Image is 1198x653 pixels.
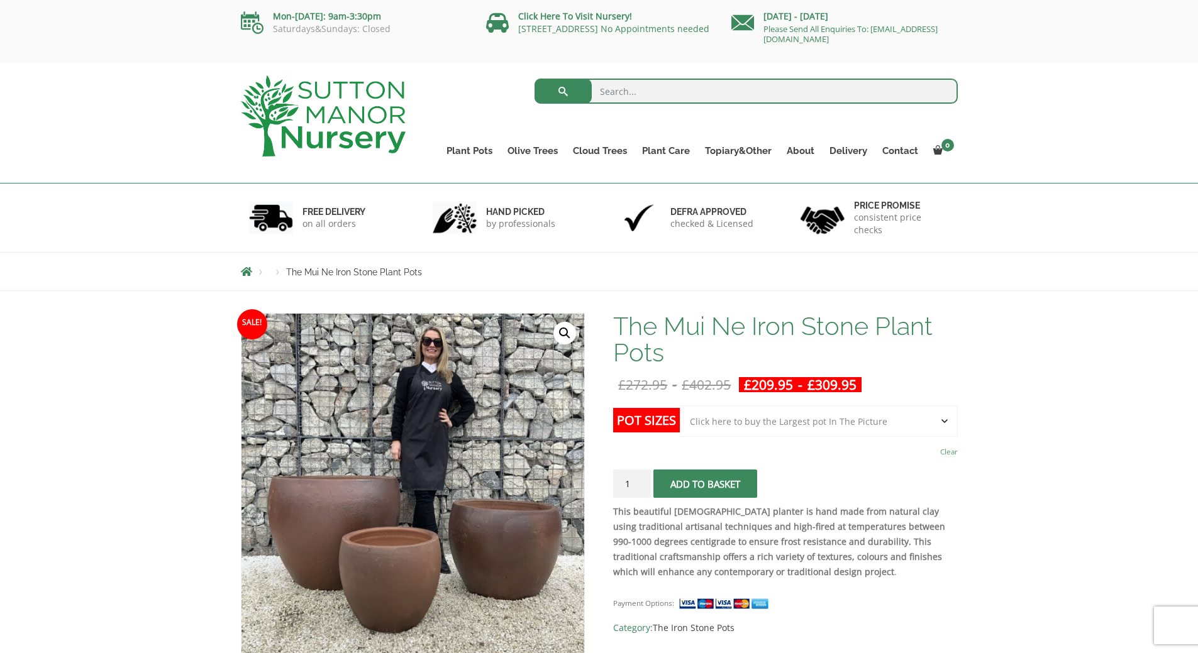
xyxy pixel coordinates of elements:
[302,217,365,230] p: on all orders
[249,202,293,234] img: 1.jpg
[565,142,635,160] a: Cloud Trees
[763,23,938,45] a: Please Send All Enquiries To: [EMAIL_ADDRESS][DOMAIN_NAME]
[744,376,752,393] span: £
[439,142,500,160] a: Plant Pots
[779,142,822,160] a: About
[854,200,950,211] h6: Price promise
[807,376,857,393] bdi: 309.95
[518,23,709,35] a: [STREET_ADDRESS] No Appointments needed
[653,622,735,634] a: The Iron Stone Pots
[854,211,950,236] p: consistent price checks
[241,75,406,156] img: logo
[500,142,565,160] a: Olive Trees
[433,202,477,234] img: 2.jpg
[553,322,576,344] a: View full-screen image gallery
[635,142,697,160] a: Plant Care
[237,309,267,339] span: Sale!
[697,142,779,160] a: Topiary&Other
[613,505,945,578] strong: This beautiful [DEMOGRAPHIC_DATA] planter is hand made from natural clay using traditional artisa...
[739,377,862,392] ins: -
[807,376,815,393] span: £
[940,443,958,461] a: Clear options
[613,408,680,432] label: Pot Sizes
[682,376,731,393] bdi: 402.95
[241,24,467,34] p: Saturdays&Sundays: Closed
[613,620,957,635] span: Category:
[241,9,467,24] p: Mon-[DATE]: 9am-3:30pm
[613,313,957,366] h1: The Mui Ne Iron Stone Plant Pots
[822,142,875,160] a: Delivery
[486,217,555,230] p: by professionals
[613,377,736,392] del: -
[613,469,651,498] input: Product quantity
[875,142,926,160] a: Contact
[653,469,757,498] button: Add to basket
[286,267,422,277] span: The Mui Ne Iron Stone Plant Pots
[731,9,958,24] p: [DATE] - [DATE]
[670,206,753,217] h6: Defra approved
[486,206,555,217] h6: hand picked
[618,376,667,393] bdi: 272.95
[941,139,954,151] span: 0
[302,206,365,217] h6: FREE DELIVERY
[679,597,773,610] img: payment supported
[535,79,958,104] input: Search...
[518,10,632,22] a: Click Here To Visit Nursery!
[613,504,957,579] p: .
[926,142,958,160] a: 0
[241,266,958,277] nav: Breadcrumbs
[618,376,626,393] span: £
[801,199,845,237] img: 4.jpg
[670,217,753,230] p: checked & Licensed
[617,202,661,234] img: 3.jpg
[744,376,793,393] bdi: 209.95
[682,376,689,393] span: £
[613,598,674,608] small: Payment Options:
